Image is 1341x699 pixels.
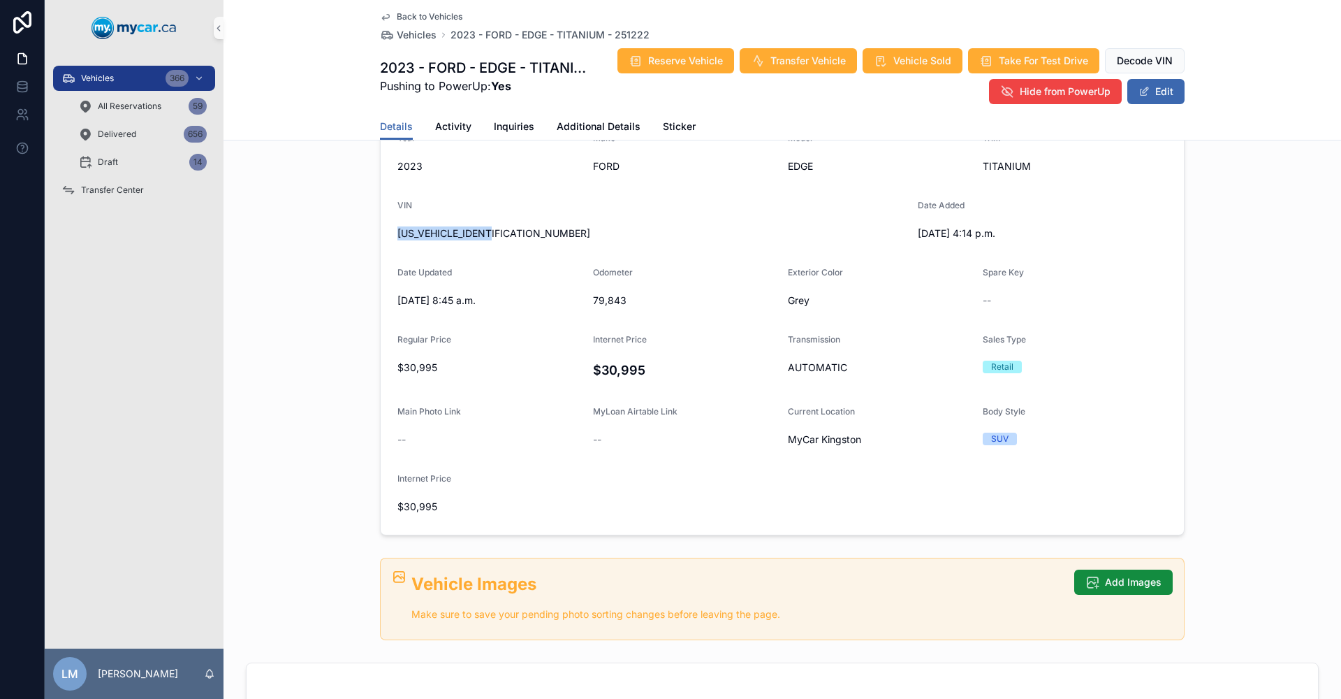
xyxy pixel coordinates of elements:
div: 59 [189,98,207,115]
span: Main Photo Link [397,406,461,417]
a: Draft14 [70,150,215,175]
span: FORD [593,159,777,173]
span: Draft [98,157,118,168]
a: Activity [435,114,471,142]
a: Transfer Center [53,178,215,203]
p: [PERSON_NAME] [98,667,178,681]
span: $30,995 [397,361,582,375]
span: -- [397,433,406,447]
span: Odometer [593,267,633,278]
span: Spare Key [983,267,1024,278]
div: 366 [166,70,189,87]
span: Reserve Vehicle [648,54,723,68]
span: Hide from PowerUp [1020,85,1111,99]
span: Delivered [98,129,136,140]
strong: Yes [491,79,511,93]
span: Add Images [1105,575,1162,589]
span: Grey [788,294,972,308]
button: Take For Test Drive [968,48,1099,73]
span: All Reservations [98,101,161,112]
span: [DATE] 4:14 p.m. [918,226,1102,240]
button: Vehicle Sold [863,48,962,73]
span: 2023 [397,159,582,173]
span: AUTOMATIC [788,361,972,375]
span: LM [61,665,78,682]
div: SUV [991,433,1009,445]
span: Internet Price [397,473,451,484]
a: All Reservations59 [70,94,215,119]
button: Hide from PowerUp [989,79,1122,104]
span: VIN [397,200,412,210]
span: Transfer Vehicle [770,54,846,68]
a: Inquiries [494,114,534,142]
p: Make sure to save your pending photo sorting changes before leaving the page. [411,607,1063,623]
span: Decode VIN [1117,54,1173,68]
span: EDGE [788,159,972,173]
span: Sales Type [983,334,1026,345]
button: Decode VIN [1105,48,1185,73]
div: 656 [184,126,207,143]
span: Activity [435,120,471,134]
div: Retail [991,361,1013,373]
span: [US_VEHICLE_IDENTIFICATION_NUMBER] [397,226,907,240]
a: Vehicles [380,28,437,42]
span: Regular Price [397,334,451,345]
span: Exterior Color [788,267,843,278]
a: Additional Details [557,114,640,142]
a: Back to Vehicles [380,11,462,22]
span: Details [380,120,413,134]
span: Date Updated [397,267,452,278]
span: MyLoan Airtable Link [593,406,677,417]
span: Vehicles [397,28,437,42]
span: [DATE] 8:45 a.m. [397,294,582,308]
span: Body Style [983,406,1025,417]
span: Transmission [788,334,840,345]
span: Internet Price [593,334,647,345]
span: Inquiries [494,120,534,134]
div: ## Vehicle Images Make sure to save your pending photo sorting changes before leaving the page. [411,572,1063,623]
span: Sticker [663,120,696,134]
img: App logo [91,17,177,39]
button: Edit [1127,79,1185,104]
span: -- [983,294,991,308]
span: 79,843 [593,294,777,308]
a: 2023 - FORD - EDGE - TITANIUM - 251222 [450,28,650,42]
a: Vehicles366 [53,66,215,91]
span: Vehicles [81,73,114,84]
span: Take For Test Drive [999,54,1088,68]
span: TITANIUM [983,159,1167,173]
button: Transfer Vehicle [740,48,857,73]
h2: Vehicle Images [411,572,1063,596]
button: Reserve Vehicle [617,48,734,73]
button: Add Images [1074,570,1173,595]
span: $30,995 [397,500,582,514]
span: Date Added [918,200,965,210]
a: Sticker [663,114,696,142]
h4: $30,995 [593,361,777,380]
span: Transfer Center [81,185,144,196]
span: -- [593,433,601,447]
span: Back to Vehicles [397,11,462,22]
span: MyCar Kingston [788,433,861,447]
h1: 2023 - FORD - EDGE - TITANIUM - 251222 [380,58,590,78]
a: Delivered656 [70,122,215,147]
div: scrollable content [45,56,223,221]
span: Pushing to PowerUp: [380,78,590,94]
span: Additional Details [557,120,640,134]
span: Current Location [788,406,855,417]
span: Vehicle Sold [893,54,951,68]
a: Details [380,114,413,140]
div: 14 [189,154,207,171]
